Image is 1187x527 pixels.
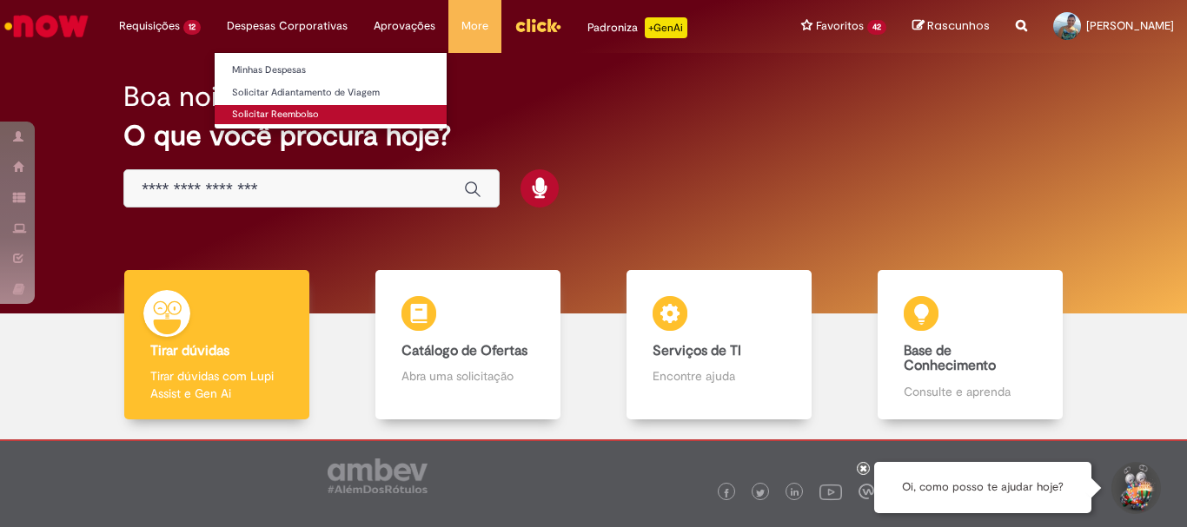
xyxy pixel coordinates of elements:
span: 12 [183,20,201,35]
ul: Despesas Corporativas [214,52,448,129]
p: Tirar dúvidas com Lupi Assist e Gen Ai [150,367,282,402]
span: 42 [867,20,886,35]
p: Encontre ajuda [653,367,785,385]
b: Serviços de TI [653,342,741,359]
span: Favoritos [816,17,864,35]
span: More [461,17,488,35]
img: logo_footer_twitter.png [756,489,765,497]
img: logo_footer_ambev_rotulo_gray.png [328,458,428,493]
h2: O que você procura hoje? [123,121,1064,151]
h2: Boa noite, Midiam [123,82,347,112]
img: click_logo_yellow_360x200.png [514,12,561,38]
p: +GenAi [645,17,687,38]
button: Iniciar Conversa de Suporte [1109,462,1161,514]
a: Solicitar Adiantamento de Viagem [215,83,447,102]
a: Tirar dúvidas Tirar dúvidas com Lupi Assist e Gen Ai [91,270,342,420]
a: Catálogo de Ofertas Abra uma solicitação [342,270,593,420]
span: Aprovações [374,17,435,35]
span: [PERSON_NAME] [1086,18,1174,33]
b: Base de Conhecimento [904,342,996,375]
b: Tirar dúvidas [150,342,229,359]
a: Solicitar Reembolso [215,105,447,124]
p: Consulte e aprenda [904,383,1036,400]
span: Requisições [119,17,180,35]
a: Base de Conhecimento Consulte e aprenda [845,270,1096,420]
a: Serviços de TI Encontre ajuda [593,270,845,420]
img: logo_footer_linkedin.png [791,488,799,498]
img: logo_footer_youtube.png [819,480,842,503]
a: Rascunhos [912,18,990,35]
div: Padroniza [587,17,687,38]
p: Abra uma solicitação [401,367,534,385]
b: Catálogo de Ofertas [401,342,527,359]
span: Rascunhos [927,17,990,34]
a: Minhas Despesas [215,61,447,80]
img: logo_footer_facebook.png [722,489,731,497]
span: Despesas Corporativas [227,17,348,35]
img: logo_footer_workplace.png [859,484,874,499]
div: Oi, como posso te ajudar hoje? [874,462,1091,513]
img: ServiceNow [2,9,91,43]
